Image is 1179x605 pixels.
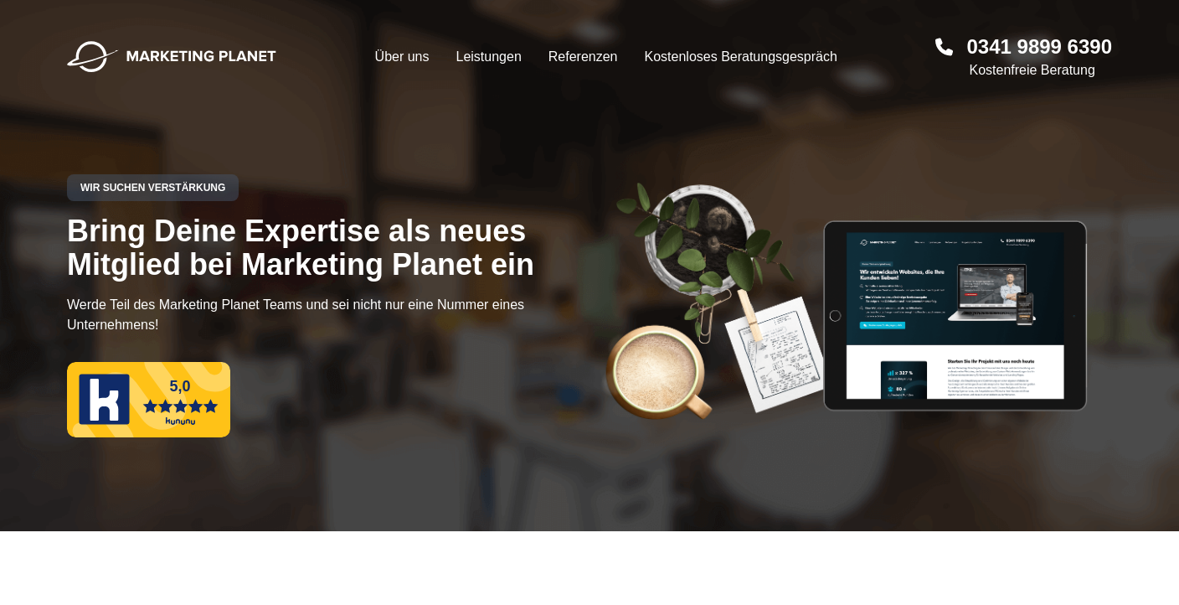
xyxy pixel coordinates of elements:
[456,47,522,67] a: Leistungen
[935,34,953,60] img: Telefon Icon
[375,47,430,67] a: Über uns
[67,295,589,335] p: Werde Teil des Marketing Planet Teams und sei nicht nur eine Nummer eines Unternehmens!
[645,47,837,67] a: Kostenloses Beratungsgespräch
[596,168,1105,444] img: Marketing Planet Tablet mit Pflanze und Kaffee
[548,47,618,67] a: Referenzen
[969,60,1112,80] small: Kostenfreie Beratung
[67,174,239,201] span: Wir suchen Verstärkung
[67,215,589,282] h1: Bring Deine Expertise als neues Mitglied bei Marketing Planet ein
[966,34,1112,60] a: 0341 9899 6390
[67,41,276,73] img: Marketing Planet - Webdesign, Website Entwicklung und SEO
[67,362,230,437] img: kununu widget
